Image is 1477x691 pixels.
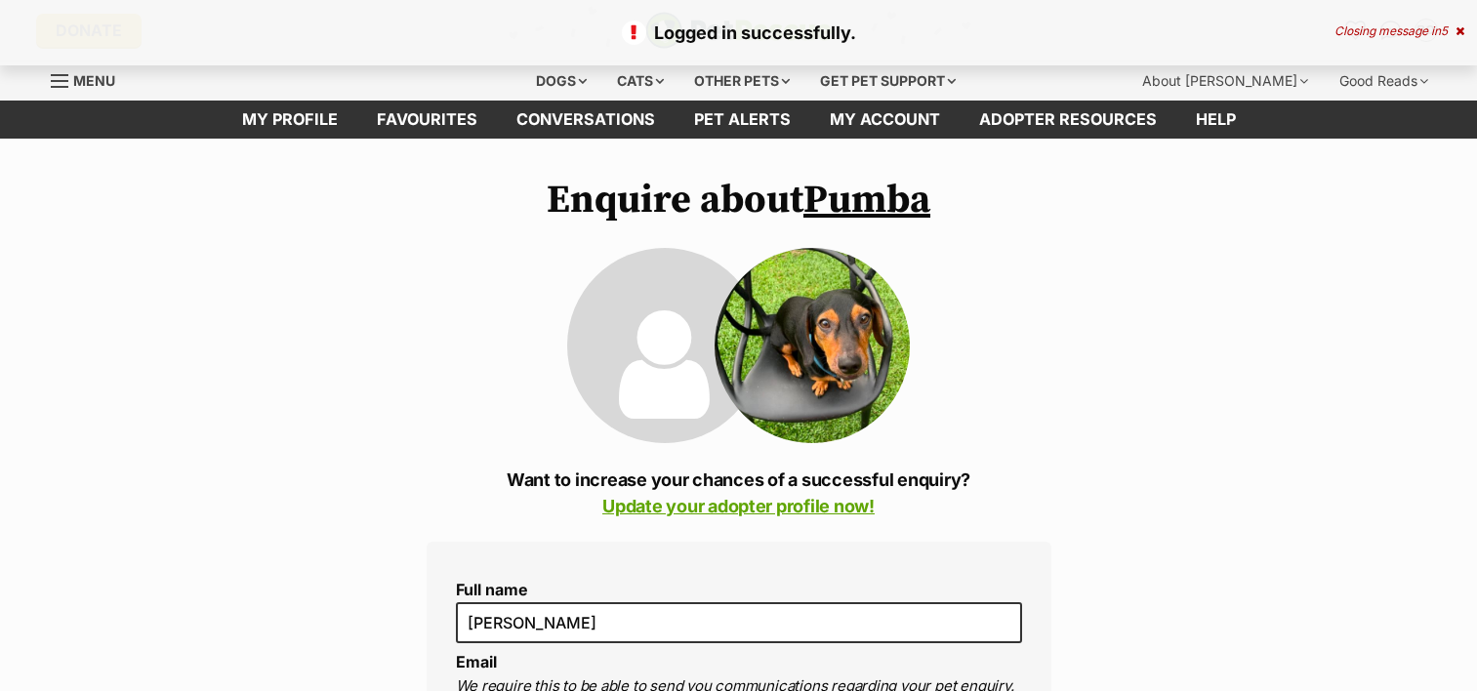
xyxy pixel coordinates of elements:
label: Full name [456,581,1022,598]
div: Good Reads [1326,61,1442,101]
img: Pumba [715,248,910,443]
a: My profile [223,101,357,139]
p: Want to increase your chances of a successful enquiry? [427,467,1051,519]
a: My account [810,101,960,139]
label: Email [456,652,497,671]
a: Pumba [803,176,930,224]
span: Menu [73,72,115,89]
a: Menu [51,61,129,97]
a: Help [1176,101,1255,139]
div: About [PERSON_NAME] [1128,61,1322,101]
input: E.g. Jimmy Chew [456,602,1022,643]
div: Dogs [522,61,600,101]
a: Adopter resources [960,101,1176,139]
div: Get pet support [806,61,969,101]
a: conversations [497,101,675,139]
a: Pet alerts [675,101,810,139]
a: Favourites [357,101,497,139]
div: Cats [603,61,677,101]
a: Update your adopter profile now! [602,496,875,516]
h1: Enquire about [427,178,1051,223]
div: Other pets [680,61,803,101]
